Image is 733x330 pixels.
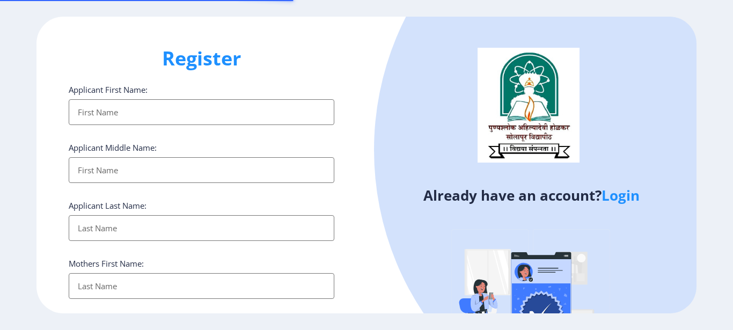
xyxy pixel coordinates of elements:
[69,258,144,269] label: Mothers First Name:
[375,187,688,204] h4: Already have an account?
[478,48,580,163] img: logo
[69,99,334,125] input: First Name
[69,142,157,153] label: Applicant Middle Name:
[602,186,640,205] a: Login
[69,200,146,211] label: Applicant Last Name:
[69,157,334,183] input: First Name
[69,84,148,95] label: Applicant First Name:
[69,273,334,299] input: Last Name
[69,215,334,241] input: Last Name
[69,46,334,71] h1: Register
